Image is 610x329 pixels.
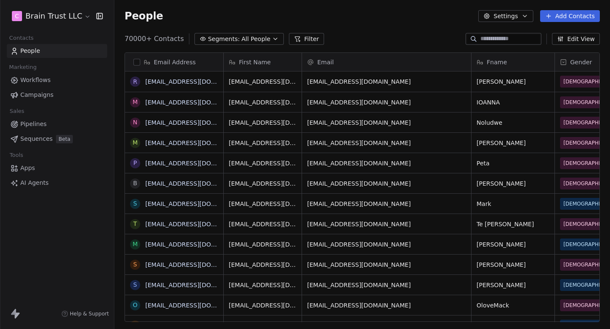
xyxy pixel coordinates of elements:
div: grid [125,71,224,322]
span: [EMAIL_ADDRESS][DOMAIN_NAME] [307,200,466,208]
a: [EMAIL_ADDRESS][DOMAIN_NAME] [145,241,249,248]
span: All People [241,35,270,44]
span: Pipelines [20,120,47,129]
a: [EMAIL_ADDRESS][DOMAIN_NAME] [145,302,249,309]
span: [EMAIL_ADDRESS][DOMAIN_NAME] [307,118,466,127]
button: Add Contacts [540,10,600,22]
span: Help & Support [70,310,109,317]
div: O [133,301,137,310]
span: [EMAIL_ADDRESS][DOMAIN_NAME] [307,98,466,107]
a: [EMAIL_ADDRESS][DOMAIN_NAME] [145,261,249,268]
span: Gender [570,58,592,66]
a: People [7,44,107,58]
span: [EMAIL_ADDRESS][DOMAIN_NAME] [229,118,297,127]
button: Edit View [552,33,600,45]
span: Noludwe [477,118,549,127]
div: p [133,159,137,167]
span: Peta [477,159,549,167]
a: [EMAIL_ADDRESS][DOMAIN_NAME] [145,119,249,126]
span: Contacts [6,32,37,44]
div: Email [302,53,471,71]
a: Apps [7,161,107,175]
div: t [133,219,137,228]
span: [EMAIL_ADDRESS][DOMAIN_NAME] [229,240,297,249]
span: [PERSON_NAME] [477,281,549,289]
div: m [133,138,138,147]
span: [EMAIL_ADDRESS][DOMAIN_NAME] [307,240,466,249]
span: Apps [20,164,35,173]
div: s [133,260,137,269]
span: 70000+ Contacts [125,34,184,44]
a: [EMAIL_ADDRESS][DOMAIN_NAME] [145,282,249,288]
span: [EMAIL_ADDRESS][DOMAIN_NAME] [229,179,297,188]
span: [PERSON_NAME] [477,260,549,269]
span: People [125,10,163,22]
span: [EMAIL_ADDRESS][DOMAIN_NAME] [229,139,297,147]
button: CBrain Trust LLC [10,9,90,23]
span: Brain Trust LLC [25,11,82,22]
span: [EMAIL_ADDRESS][DOMAIN_NAME] [307,220,466,228]
span: [EMAIL_ADDRESS][DOMAIN_NAME] [307,301,466,310]
a: Campaigns [7,88,107,102]
a: [EMAIL_ADDRESS][DOMAIN_NAME] [145,99,249,106]
span: [EMAIL_ADDRESS][DOMAIN_NAME] [229,77,297,86]
span: [EMAIL_ADDRESS][DOMAIN_NAME] [307,139,466,147]
span: [EMAIL_ADDRESS][DOMAIN_NAME] [307,159,466,167]
span: [EMAIL_ADDRESS][DOMAIN_NAME] [307,260,466,269]
a: [EMAIL_ADDRESS][DOMAIN_NAME] [145,78,249,85]
span: Marketing [6,61,40,74]
span: OloveMack [477,301,549,310]
span: [EMAIL_ADDRESS][DOMAIN_NAME] [307,179,466,188]
div: Email Address [125,53,223,71]
span: Email Address [154,58,196,66]
div: Fname [471,53,555,71]
a: [EMAIL_ADDRESS][DOMAIN_NAME] [145,200,249,207]
button: Settings [478,10,533,22]
span: Segments: [208,35,240,44]
a: [EMAIL_ADDRESS][DOMAIN_NAME] [145,221,249,228]
a: AI Agents [7,176,107,190]
span: Workflows [20,76,51,85]
span: [EMAIL_ADDRESS][DOMAIN_NAME] [229,159,297,167]
span: Fname [487,58,507,66]
span: Tools [6,149,27,162]
span: Sales [6,105,28,118]
span: [PERSON_NAME] [477,240,549,249]
button: Filter [289,33,324,45]
span: [EMAIL_ADDRESS][DOMAIN_NAME] [229,200,297,208]
span: Te [PERSON_NAME] [477,220,549,228]
a: [EMAIL_ADDRESS][DOMAIN_NAME] [145,180,249,187]
div: b [133,179,137,188]
span: Mark [477,200,549,208]
span: People [20,47,40,55]
a: [EMAIL_ADDRESS][DOMAIN_NAME] [145,140,249,146]
div: m [133,98,138,107]
div: m [133,240,138,249]
span: [EMAIL_ADDRESS][DOMAIN_NAME] [229,220,297,228]
a: SequencesBeta [7,132,107,146]
span: AI Agents [20,178,49,187]
span: [EMAIL_ADDRESS][DOMAIN_NAME] [229,98,297,107]
a: Pipelines [7,117,107,131]
span: [EMAIL_ADDRESS][DOMAIN_NAME] [307,77,466,86]
span: Sequences [20,134,53,143]
div: First Name [224,53,302,71]
div: S [133,280,137,289]
span: IOANNA [477,98,549,107]
span: Beta [56,135,73,143]
div: n [133,118,137,127]
a: Workflows [7,73,107,87]
span: [PERSON_NAME] [477,77,549,86]
span: [EMAIL_ADDRESS][DOMAIN_NAME] [307,281,466,289]
a: Help & Support [61,310,109,317]
span: First Name [239,58,271,66]
span: Email [317,58,334,66]
div: R [133,77,137,86]
a: [EMAIL_ADDRESS][DOMAIN_NAME] [145,322,249,329]
span: Campaigns [20,90,53,99]
span: [EMAIL_ADDRESS][DOMAIN_NAME] [229,281,297,289]
span: [PERSON_NAME] [477,139,549,147]
span: [EMAIL_ADDRESS][DOMAIN_NAME] [229,301,297,310]
div: S [133,199,137,208]
span: C [15,12,19,20]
